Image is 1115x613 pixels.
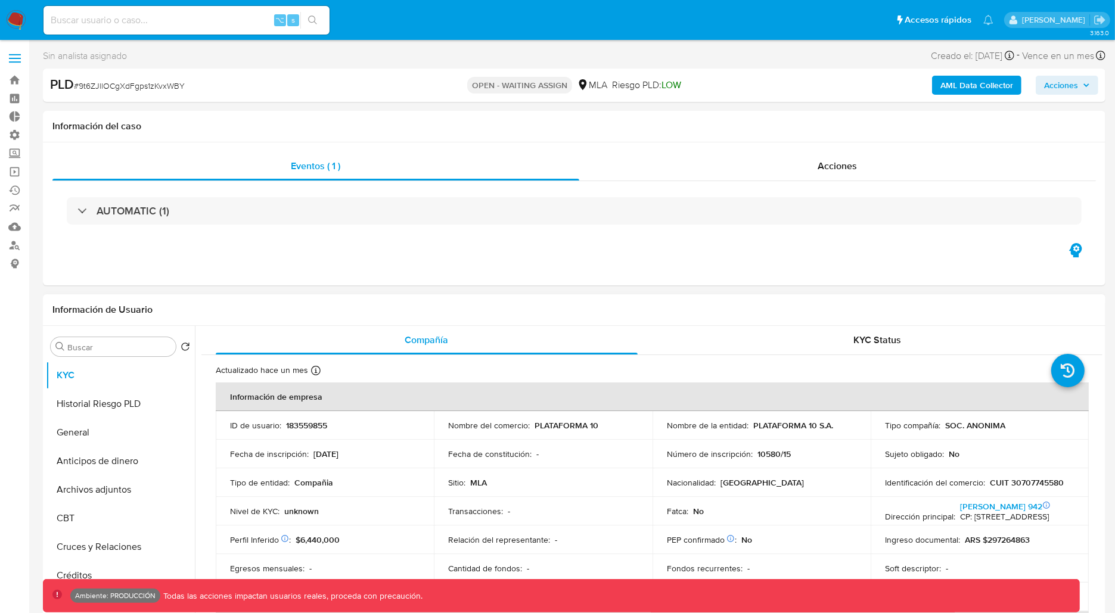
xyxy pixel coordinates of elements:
[300,12,325,29] button: search-icon
[46,418,195,447] button: General
[905,14,971,26] span: Accesos rápidos
[693,506,704,516] p: No
[885,563,941,574] p: Soft descriptor :
[577,79,607,92] div: MLA
[405,333,449,347] span: Compañía
[55,342,65,351] button: Buscar
[885,449,944,459] p: Sujeto obligado :
[990,477,1064,488] p: CUIT 30707745580
[97,204,169,217] h3: AUTOMATIC (1)
[230,449,309,459] p: Fecha de inscripción :
[230,563,305,574] p: Egresos mensuales :
[747,563,750,574] p: -
[667,477,716,488] p: Nacionalidad :
[818,159,858,173] span: Acciones
[1094,14,1106,26] a: Salir
[945,420,1005,431] p: SOC. ANONIMA
[885,420,940,431] p: Tipo compañía :
[46,361,195,390] button: KYC
[67,197,1082,225] div: AUTOMATIC (1)
[470,477,487,488] p: MLA
[46,533,195,561] button: Cruces y Relaciones
[960,500,1042,512] a: [PERSON_NAME] 942
[275,14,284,26] span: ⌥
[757,449,791,459] p: 10580/15
[230,420,281,431] p: ID de usuario :
[181,342,190,355] button: Volver al orden por defecto
[467,77,572,94] p: OPEN - WAITING ASSIGN
[960,512,1051,522] h4: CP: [STREET_ADDRESS]
[940,76,1013,95] b: AML Data Collector
[52,304,153,316] h1: Información de Usuario
[536,449,539,459] p: -
[52,120,1096,132] h1: Información del caso
[885,534,960,545] p: Ingreso documental :
[46,390,195,418] button: Historial Riesgo PLD
[291,14,295,26] span: s
[667,420,748,431] p: Nombre de la entidad :
[931,48,1014,64] div: Creado el: [DATE]
[885,511,955,522] p: Dirección principal :
[291,159,341,173] span: Eventos ( 1 )
[1022,14,1089,26] p: david.garay@mercadolibre.com.co
[448,449,532,459] p: Fecha de constitución :
[741,534,752,545] p: No
[216,382,1089,411] th: Información de empresa
[313,449,338,459] p: [DATE]
[1017,48,1020,64] span: -
[309,563,312,574] p: -
[448,420,530,431] p: Nombre del comercio :
[448,534,550,545] p: Relación del representante :
[46,447,195,475] button: Anticipos de dinero
[720,477,804,488] p: [GEOGRAPHIC_DATA]
[75,593,156,598] p: Ambiente: PRODUCCIÓN
[1044,76,1078,95] span: Acciones
[46,561,195,590] button: Créditos
[74,80,185,92] span: # 9t6ZJllOCgXdFgps1zKvxWBY
[286,420,327,431] p: 183559855
[46,475,195,504] button: Archivos adjuntos
[555,534,557,545] p: -
[43,49,127,63] span: Sin analista asignado
[527,563,529,574] p: -
[46,504,195,533] button: CBT
[44,13,330,28] input: Buscar usuario o caso...
[448,506,503,516] p: Transacciones :
[535,420,598,431] p: PLATAFORMA 10
[216,365,308,376] p: Actualizado hace un mes
[753,420,833,431] p: PLATAFORMA 10 S.A.
[230,534,291,545] p: Perfil Inferido :
[50,74,74,94] b: PLD
[1022,49,1094,63] span: Vence en un mes
[853,333,901,347] span: KYC Status
[296,534,340,546] span: $6,440,000
[508,506,510,516] p: -
[160,590,423,602] p: Todas las acciones impactan usuarios reales, proceda con precaución.
[667,449,753,459] p: Número de inscripción :
[448,477,465,488] p: Sitio :
[885,477,985,488] p: Identificación del comercio :
[612,79,681,92] span: Riesgo PLD:
[965,534,1030,545] p: ARS $297264863
[946,563,948,574] p: -
[661,78,681,92] span: LOW
[983,15,993,25] a: Notificaciones
[949,449,959,459] p: No
[284,506,319,516] p: unknown
[67,342,171,353] input: Buscar
[932,76,1021,95] button: AML Data Collector
[667,534,737,545] p: PEP confirmado :
[230,477,290,488] p: Tipo de entidad :
[294,477,333,488] p: Compañia
[1036,76,1098,95] button: Acciones
[667,506,688,516] p: Fatca :
[230,506,279,516] p: Nivel de KYC :
[667,563,743,574] p: Fondos recurrentes :
[448,563,522,574] p: Cantidad de fondos :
